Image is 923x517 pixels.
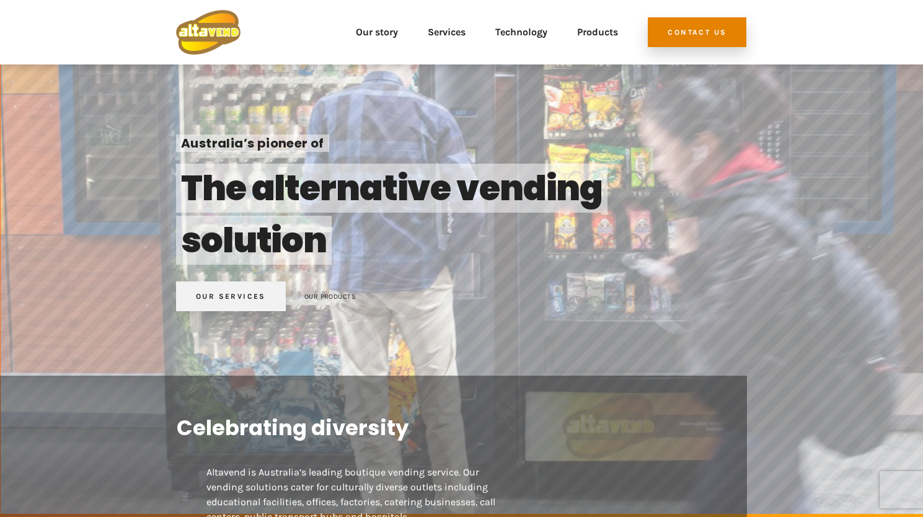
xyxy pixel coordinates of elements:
a: Products [577,10,618,55]
a: OUR PRODUCTS [304,293,356,301]
a: OUR SERVICES [176,281,286,311]
a: Our story [356,10,398,55]
h3: Celebrating diversity [177,413,717,443]
a: Contact Us [648,17,746,47]
nav: Top Menu [255,10,618,55]
strong: The alternative vending solution [181,164,603,265]
a: Technology [495,10,547,55]
a: Services [428,10,466,55]
span: Australia’s pioneer of [176,135,329,152]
